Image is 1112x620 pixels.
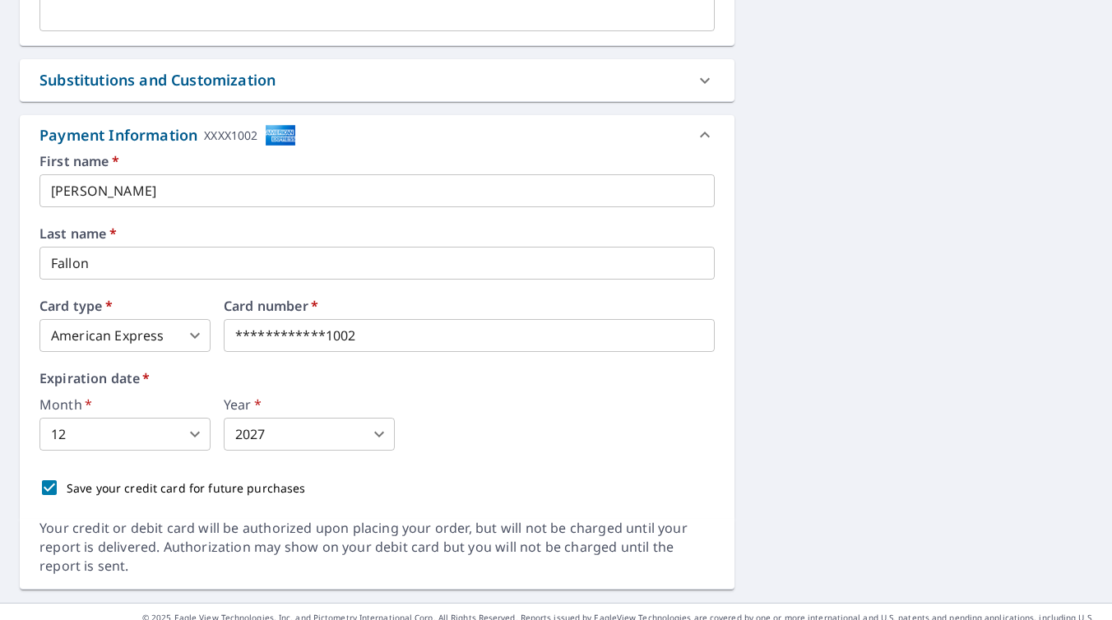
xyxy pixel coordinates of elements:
label: Month [39,398,211,411]
div: XXXX1002 [204,124,257,146]
div: Payment InformationXXXX1002cardImage [20,115,734,155]
div: Your credit or debit card will be authorized upon placing your order, but will not be charged unt... [39,519,715,576]
img: cardImage [265,124,296,146]
div: Substitutions and Customization [20,59,734,101]
label: Card type [39,299,211,312]
label: First name [39,155,715,168]
p: Save your credit card for future purchases [67,479,306,497]
div: Substitutions and Customization [39,69,276,91]
div: 2027 [224,418,395,451]
label: Expiration date [39,372,715,385]
label: Card number [224,299,715,312]
div: American Express [39,319,211,352]
label: Last name [39,227,715,240]
div: Payment Information [39,124,296,146]
div: 12 [39,418,211,451]
label: Year [224,398,395,411]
